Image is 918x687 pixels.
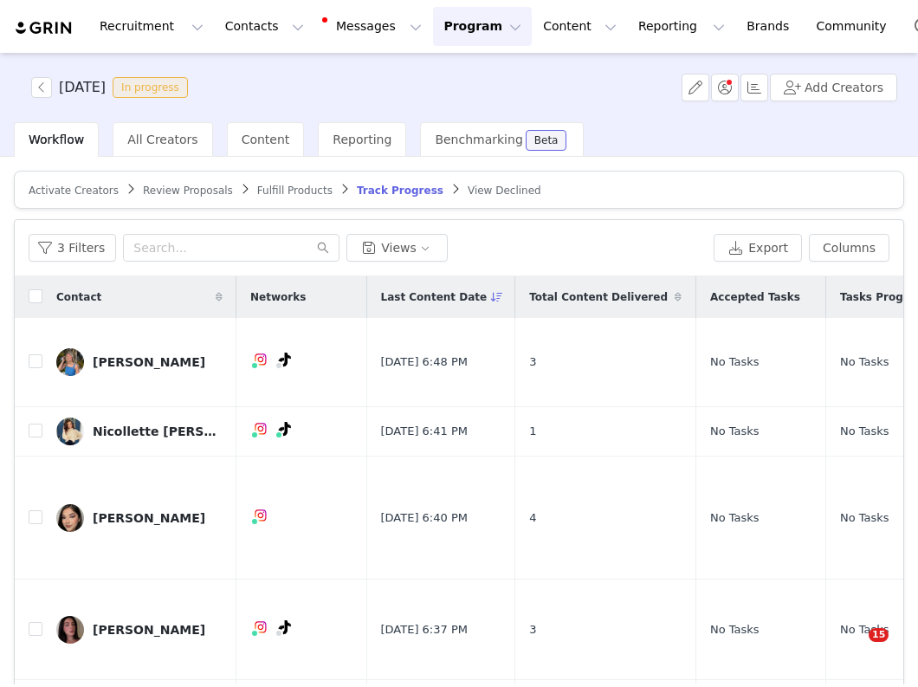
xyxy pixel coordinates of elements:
button: Views [346,234,448,262]
div: [PERSON_NAME] [93,355,205,369]
span: Benchmarking [435,133,522,146]
span: Reporting [333,133,391,146]
span: Total Content Delivered [529,289,668,305]
div: [PERSON_NAME] [93,511,205,525]
span: Accepted Tasks [710,289,800,305]
span: All Creators [127,133,197,146]
span: View Declined [468,185,541,197]
img: 95e28c29-520b-4582-8aff-9396e9fc7ad4.jpg [56,616,84,644]
span: [DATE] 6:37 PM [381,621,468,638]
button: Add Creators [770,74,897,101]
a: [PERSON_NAME] [56,348,223,376]
span: 3 [529,353,536,371]
a: [PERSON_NAME] [56,504,223,532]
img: instagram.svg [254,509,268,522]
div: [PERSON_NAME] [93,623,205,637]
a: Community [806,7,905,46]
img: a8d1bd33-ecc3-4715-b97a-df2e6e6b1102.jpg [56,348,84,376]
img: grin logo [14,20,74,36]
button: 3 Filters [29,234,116,262]
img: a48ad3f3-be1c-40fc-aa16-19b58dcd8999.jpg [56,504,84,532]
span: [DATE] 6:48 PM [381,353,468,371]
span: 1 [529,423,536,440]
button: Program [433,7,532,46]
button: Content [533,7,627,46]
span: [DATE] 6:41 PM [381,423,468,440]
img: instagram.svg [254,620,268,634]
span: [DATE] 6:40 PM [381,509,468,527]
div: Nicollette [PERSON_NAME] [93,425,223,438]
span: Track Progress [357,185,443,197]
span: Content [242,133,290,146]
button: Columns [809,234,889,262]
span: Workflow [29,133,84,146]
i: icon: search [317,242,329,254]
span: Contact [56,289,101,305]
button: Recruitment [89,7,214,46]
span: Review Proposals [143,185,233,197]
h3: [DATE] [59,77,106,98]
iframe: Intercom live chat [833,628,875,670]
span: Fulfill Products [257,185,333,197]
span: Activate Creators [29,185,119,197]
span: In progress [113,77,188,98]
span: 15 [869,628,889,642]
input: Search... [123,234,339,262]
button: Reporting [628,7,735,46]
img: instagram.svg [254,422,268,436]
span: [object Object] [31,77,195,98]
a: [PERSON_NAME] [56,616,223,644]
a: Brands [736,7,805,46]
a: Nicollette [PERSON_NAME] [56,418,223,445]
span: 3 [529,621,536,638]
div: Beta [534,135,559,146]
span: Networks [250,289,306,305]
img: b6c07164-964a-4892-92f7-605b5cac7e04.jpg [56,418,84,445]
span: Last Content Date [381,289,488,305]
button: Messages [315,7,432,46]
span: 4 [529,509,536,527]
img: instagram.svg [254,353,268,366]
button: Contacts [215,7,314,46]
button: Export [714,234,802,262]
